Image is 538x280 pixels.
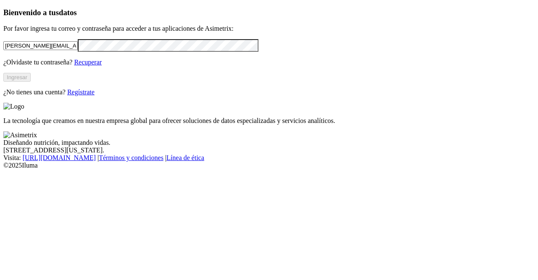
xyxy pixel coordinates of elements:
[3,25,535,32] p: Por favor ingresa tu correo y contraseña para acceder a tus aplicaciones de Asimetrix:
[3,73,31,82] button: Ingresar
[166,154,204,161] a: Línea de ética
[3,162,535,169] div: © 2025 Iluma
[3,117,535,125] p: La tecnología que creamos en nuestra empresa global para ofrecer soluciones de datos especializad...
[3,88,535,96] p: ¿No tienes una cuenta?
[23,154,96,161] a: [URL][DOMAIN_NAME]
[3,131,37,139] img: Asimetrix
[74,59,102,66] a: Recuperar
[3,41,78,50] input: Tu correo
[3,103,24,110] img: Logo
[3,8,535,17] h3: Bienvenido a tus
[3,154,535,162] div: Visita : | |
[3,139,535,147] div: Diseñando nutrición, impactando vidas.
[3,147,535,154] div: [STREET_ADDRESS][US_STATE].
[3,59,535,66] p: ¿Olvidaste tu contraseña?
[59,8,77,17] span: datos
[67,88,95,96] a: Regístrate
[99,154,164,161] a: Términos y condiciones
